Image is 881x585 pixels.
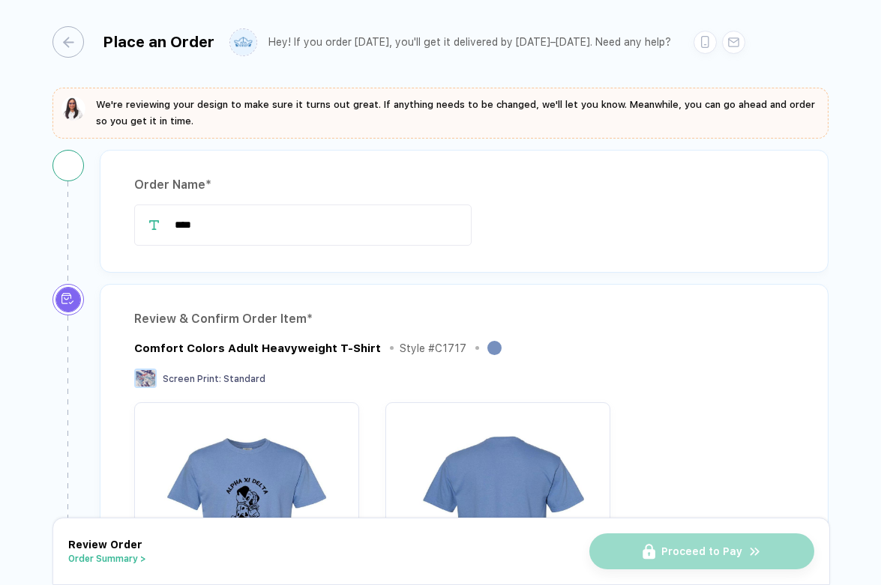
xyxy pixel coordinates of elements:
div: Review & Confirm Order Item [134,307,794,331]
button: Order Summary > [68,554,146,564]
img: user profile [230,29,256,55]
div: Comfort Colors Adult Heavyweight T-Shirt [134,342,381,355]
span: We're reviewing your design to make sure it turns out great. If anything needs to be changed, we'... [96,99,815,127]
span: Review Order [68,539,142,551]
div: Style # C1717 [400,342,466,354]
img: sophie [61,97,85,121]
div: Place an Order [103,33,214,51]
span: Standard [223,374,265,384]
div: Order Name [134,173,794,197]
span: Screen Print : [163,374,221,384]
img: Screen Print [134,369,157,388]
button: We're reviewing your design to make sure it turns out great. If anything needs to be changed, we'... [61,97,820,130]
div: Hey! If you order [DATE], you'll get it delivered by [DATE]–[DATE]. Need any help? [268,36,671,49]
